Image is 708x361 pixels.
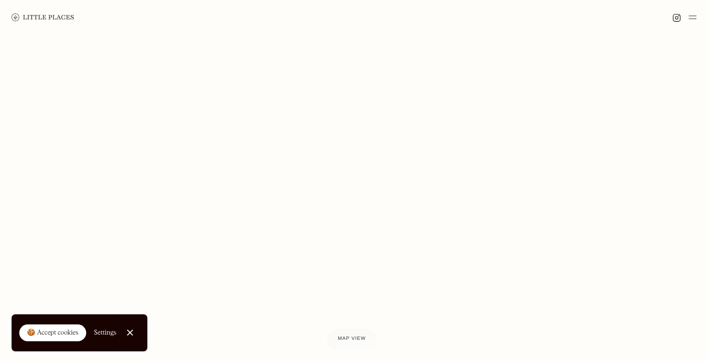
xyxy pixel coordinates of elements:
[94,329,117,336] div: Settings
[19,324,86,342] a: 🍪 Accept cookies
[27,328,79,338] div: 🍪 Accept cookies
[338,336,366,341] span: Map view
[120,323,140,342] a: Close Cookie Popup
[327,328,378,349] a: Map view
[94,322,117,344] a: Settings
